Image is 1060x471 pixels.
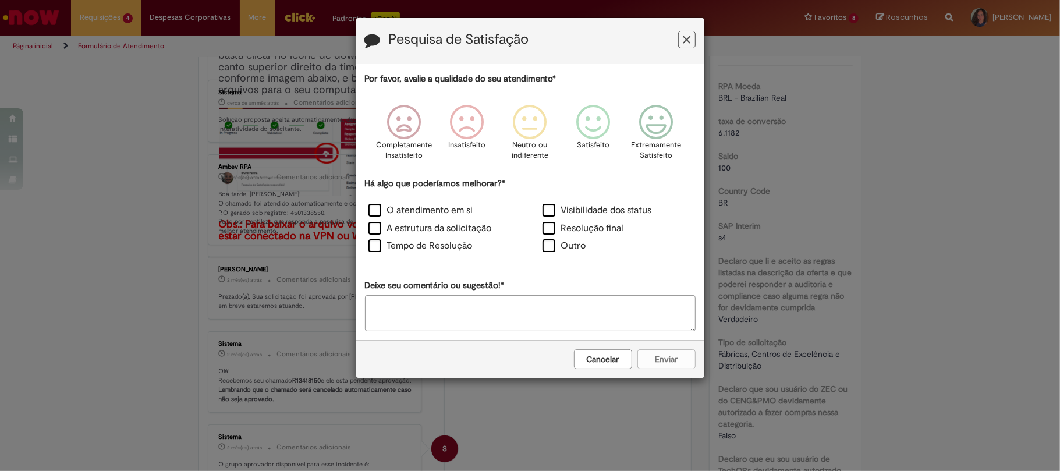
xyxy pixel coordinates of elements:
label: Pesquisa de Satisfação [389,32,529,47]
p: Neutro ou indiferente [509,140,551,161]
div: Neutro ou indiferente [500,96,559,176]
div: Extremamente Satisfeito [626,96,686,176]
label: Deixe seu comentário ou sugestão!* [365,279,505,292]
div: Há algo que poderíamos melhorar?* [365,178,696,256]
div: Completamente Insatisfeito [374,96,434,176]
p: Satisfeito [577,140,609,151]
label: O atendimento em si [368,204,473,217]
label: Outro [543,239,586,253]
p: Extremamente Satisfeito [631,140,681,161]
div: Insatisfeito [437,96,497,176]
button: Cancelar [574,349,632,369]
label: Por favor, avalie a qualidade do seu atendimento* [365,73,556,85]
div: Satisfeito [563,96,623,176]
label: Tempo de Resolução [368,239,473,253]
p: Insatisfeito [448,140,485,151]
label: Visibilidade dos status [543,204,652,217]
label: A estrutura da solicitação [368,222,492,235]
label: Resolução final [543,222,624,235]
p: Completamente Insatisfeito [376,140,432,161]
